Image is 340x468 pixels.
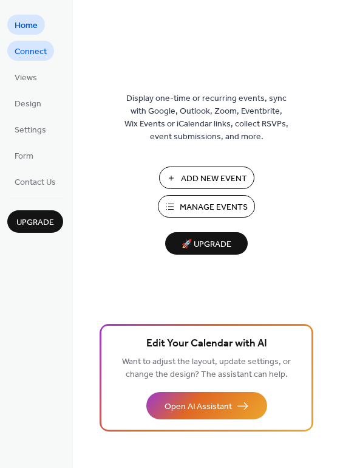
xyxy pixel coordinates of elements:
span: Open AI Assistant [165,401,232,413]
span: Home [15,19,38,32]
span: Connect [15,46,47,58]
span: Form [15,150,33,163]
a: Design [7,93,49,113]
a: Settings [7,119,53,139]
span: Manage Events [180,201,248,214]
a: Home [7,15,45,35]
button: Manage Events [158,195,255,218]
span: Display one-time or recurring events, sync with Google, Outlook, Zoom, Eventbrite, Wix Events or ... [124,92,288,143]
span: Design [15,98,41,111]
button: 🚀 Upgrade [165,232,248,255]
span: Want to adjust the layout, update settings, or change the design? The assistant can help. [122,354,291,383]
span: Views [15,72,37,84]
span: Settings [15,124,46,137]
span: 🚀 Upgrade [172,236,240,253]
a: Contact Us [7,171,63,191]
span: Edit Your Calendar with AI [146,336,267,353]
span: Add New Event [181,173,247,185]
a: Views [7,67,44,87]
a: Form [7,145,41,165]
button: Upgrade [7,210,63,233]
button: Add New Event [159,167,254,189]
button: Open AI Assistant [146,392,267,419]
span: Contact Us [15,176,56,189]
span: Upgrade [16,216,54,229]
a: Connect [7,41,54,61]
